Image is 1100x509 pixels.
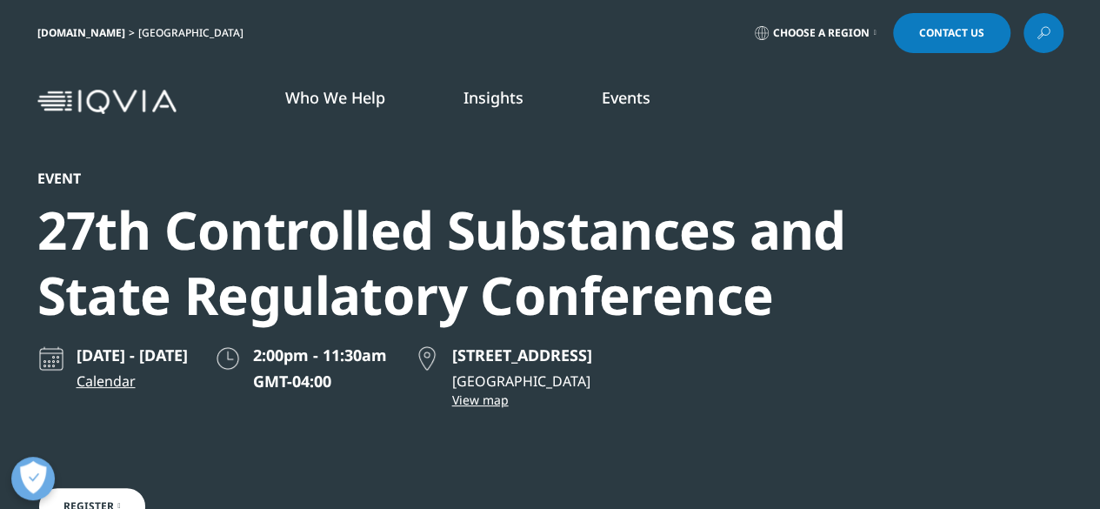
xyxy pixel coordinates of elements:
a: Calendar [77,371,188,392]
a: Contact Us [893,13,1010,53]
span: 2:00pm - 11:30am [253,345,387,365]
p: [STREET_ADDRESS] [452,345,592,365]
a: Who We Help [285,87,385,108]
p: [GEOGRAPHIC_DATA] [452,371,592,392]
a: [DOMAIN_NAME] [37,25,125,40]
a: Events [602,87,650,108]
div: Event [37,170,970,187]
a: View map [452,392,592,408]
span: Choose a Region [773,26,870,40]
div: 27th Controlled Substances and State Regulatory Conference [37,198,970,328]
p: GMT-04:00 [253,371,387,392]
p: [DATE] - [DATE] [77,345,188,365]
a: Insights [463,87,523,108]
div: [GEOGRAPHIC_DATA] [138,26,250,40]
img: map point [413,345,441,372]
button: Open Preferences [11,457,55,500]
img: IQVIA Healthcare Information Technology and Pharma Clinical Research Company [37,90,177,115]
nav: Primary [183,61,1063,143]
img: calendar [37,345,65,372]
img: clock [214,345,242,372]
span: Contact Us [919,28,984,38]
